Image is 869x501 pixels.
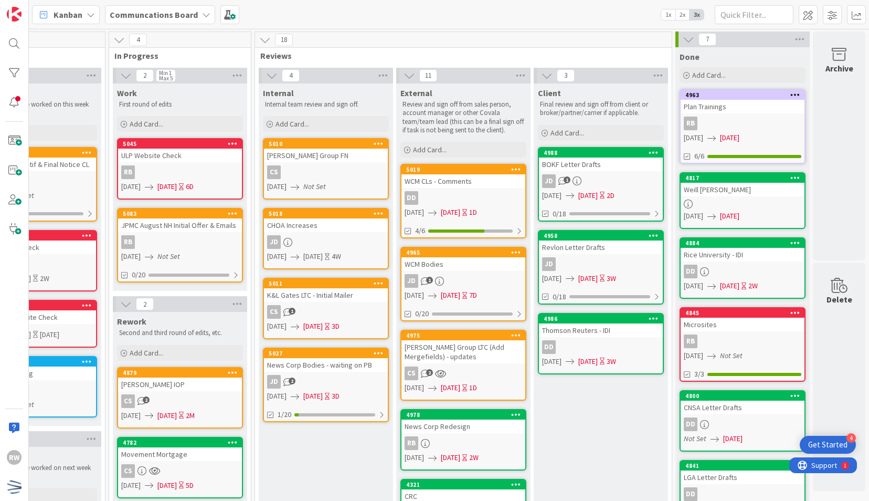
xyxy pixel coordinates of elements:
div: 5019 [401,165,525,174]
input: Quick Filter... [715,5,793,24]
div: Get Started [808,440,847,450]
div: 4W [332,251,341,262]
div: CS [264,165,388,179]
span: Add Card... [130,348,163,358]
div: 2W [40,273,49,284]
div: RB [121,165,135,179]
span: Internal [263,88,294,98]
a: 4958Revlon Letter DraftsJD[DATE][DATE]3W0/18 [538,230,664,305]
i: Not Set [157,252,180,261]
span: Rework [117,316,146,327]
span: [DATE] [723,433,743,444]
div: 3D [332,321,340,332]
div: CS [267,305,281,319]
div: DD [681,417,804,431]
div: JD [542,174,556,188]
span: 6/6 [694,151,704,162]
span: 1x [661,9,675,20]
div: DD [684,487,697,501]
div: JD [539,257,663,271]
a: 4800CNSA Letter DraftsDDNot Set[DATE] [680,390,806,452]
div: Rice University - IDI [681,248,804,262]
div: 1 [55,4,57,13]
div: 4800 [685,392,804,400]
a: 4988BOKF Letter DraftsJD[DATE][DATE]2D0/18 [538,147,664,222]
div: CS [121,394,135,408]
div: RB [401,436,525,450]
div: 4963 [681,90,804,100]
span: [DATE] [720,211,739,222]
div: CNSA Letter Drafts [681,401,804,414]
div: 4978News Corp Redesign [401,410,525,433]
div: 5027News Corp Bodies - waiting on PB [264,349,388,372]
div: WCM Bodies [401,257,525,271]
span: 1 [426,277,433,284]
p: Internal team review and sign off. [265,100,387,109]
span: External [400,88,432,98]
span: Client [538,88,561,98]
span: [DATE] [542,273,561,284]
div: 4879[PERSON_NAME] IOP [118,368,242,391]
div: [DATE] [40,329,59,340]
div: JD [264,375,388,389]
span: [DATE] [267,181,287,192]
div: DD [401,191,525,205]
a: 4963Plan TrainingsRB[DATE][DATE]6/6 [680,89,806,164]
i: Not Set [303,182,326,191]
div: 5018CHOA Increases [264,209,388,232]
div: 4321 [406,481,525,488]
div: CS [118,394,242,408]
span: 3/3 [694,369,704,380]
span: 7 [698,33,716,46]
span: [DATE] [578,273,598,284]
div: CS [405,367,418,380]
div: 4978 [401,410,525,420]
p: First round of edits [119,100,241,109]
div: 4986Thomson Reuters - IDI [539,314,663,337]
b: Communcations Board [110,9,198,20]
div: 4782 [118,438,242,447]
div: JD [405,274,418,288]
div: RB [118,165,242,179]
span: [DATE] [267,321,287,332]
span: [DATE] [542,190,561,201]
div: 4986 [539,314,663,323]
div: 5027 [269,350,388,357]
span: 1 [564,176,570,183]
a: 5083JPMC August NH Initial Offer & EmailsRB[DATE]Not Set0/20 [117,208,243,283]
span: [DATE] [578,356,598,367]
div: RB [405,436,418,450]
div: K&L Gates LTC - Initial Mailer [264,288,388,302]
span: [DATE] [542,356,561,367]
div: 4958 [544,232,663,239]
span: [DATE] [303,251,323,262]
div: 3D [332,391,340,402]
div: Weill [PERSON_NAME] [681,183,804,196]
a: 4845MicrositesRB[DATE]Not Set3/3 [680,307,806,382]
div: 4879 [118,368,242,378]
span: Reviews [260,50,659,61]
div: CS [401,367,525,380]
div: JD [267,375,281,389]
a: 5011K&L Gates LTC - Initial MailerCS[DATE][DATE]3D [263,278,389,339]
div: 4988 [539,148,663,158]
div: 5018 [264,209,388,218]
span: [DATE] [684,350,703,361]
div: 4321 [401,480,525,489]
div: 5019WCM CLs - Comments [401,165,525,188]
div: 5045 [118,139,242,149]
span: [DATE] [405,382,424,393]
p: Review and sign off from sales person, account manager or other Covala team/team lead (this can b... [402,100,524,134]
span: 4/6 [415,225,425,236]
div: 4845Microsites [681,308,804,331]
span: 2 [426,369,433,376]
i: Not Set [720,351,743,360]
div: JPMC August NH Initial Offer & Emails [118,218,242,232]
span: 0/20 [415,308,429,319]
span: [DATE] [684,211,703,222]
div: 4817 [685,174,804,182]
div: 5010 [269,140,388,148]
div: 4800 [681,391,804,401]
div: 5083 [118,209,242,218]
div: 4782Movement Mortgage [118,438,242,461]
